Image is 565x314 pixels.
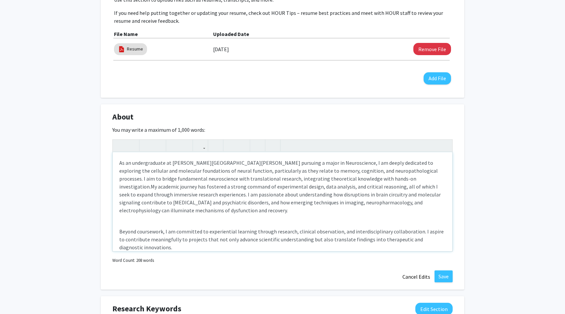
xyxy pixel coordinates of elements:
[127,46,143,52] a: Resume
[118,46,125,53] img: pdf_icon.png
[119,227,446,251] p: Beyond coursework, I am committed to experiential learning through research, clinical observation...
[252,140,263,151] button: Remove format
[168,140,179,151] button: Superscript
[5,284,28,309] iframe: Chat
[141,140,153,151] button: Strong (Ctrl + B)
[112,126,205,134] label: You may write a maximum of 1,000 words:
[119,159,446,214] p: As an undergraduate at [PERSON_NAME][GEOGRAPHIC_DATA][PERSON_NAME] pursuing a major in Neuroscien...
[434,270,453,282] button: Save
[413,43,451,55] button: Remove Resume File
[179,140,191,151] button: Subscript
[210,140,221,151] button: Insert Image
[398,270,434,283] button: Cancel Edits
[114,31,138,37] b: File Name
[237,140,248,151] button: Ordered list
[126,140,137,151] button: Redo (Ctrl + Y)
[439,140,451,151] button: Fullscreen
[119,183,441,214] span: My academic journey has fostered a strong command of experimental design, data analysis, and crit...
[213,44,229,55] label: [DATE]
[195,140,206,151] button: Link
[213,31,249,37] b: Uploaded Date
[112,111,133,123] span: About
[114,140,126,151] button: Undo (Ctrl + Z)
[424,72,451,85] button: Add File
[153,140,164,151] button: Emphasis (Ctrl + I)
[112,257,154,263] small: Word Count: 208 words
[113,152,452,251] div: Note to users with screen readers: Please deactivate our accessibility plugin for this page as it...
[114,9,451,25] p: If you need help putting together or updating your resume, check out HOUR Tips – resume best prac...
[225,140,237,151] button: Unordered list
[267,140,279,151] button: Insert horizontal rule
